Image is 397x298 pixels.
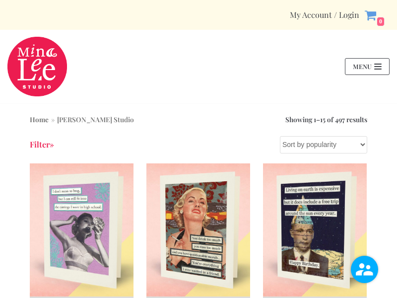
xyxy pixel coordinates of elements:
img: Cuss Too Much [146,163,250,297]
a: My Account / Login [290,10,359,20]
div: Secondary Menu [290,10,359,20]
button: Navigation Menu [345,58,390,75]
a: 0 [364,9,385,21]
img: Earrings [30,163,133,297]
p: Showing 1–15 of 497 results [285,113,367,126]
img: user.png [351,256,378,283]
nav: Breadcrumb [30,113,134,126]
a: Mina Lee Studio [7,37,67,96]
a: Filter» [30,138,54,151]
span: 0 [377,17,385,26]
span: » [49,115,57,124]
a: Home [30,115,49,124]
select: Shop order [280,136,367,153]
img: Living on Earth [263,163,367,297]
span: Menu [353,64,372,70]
